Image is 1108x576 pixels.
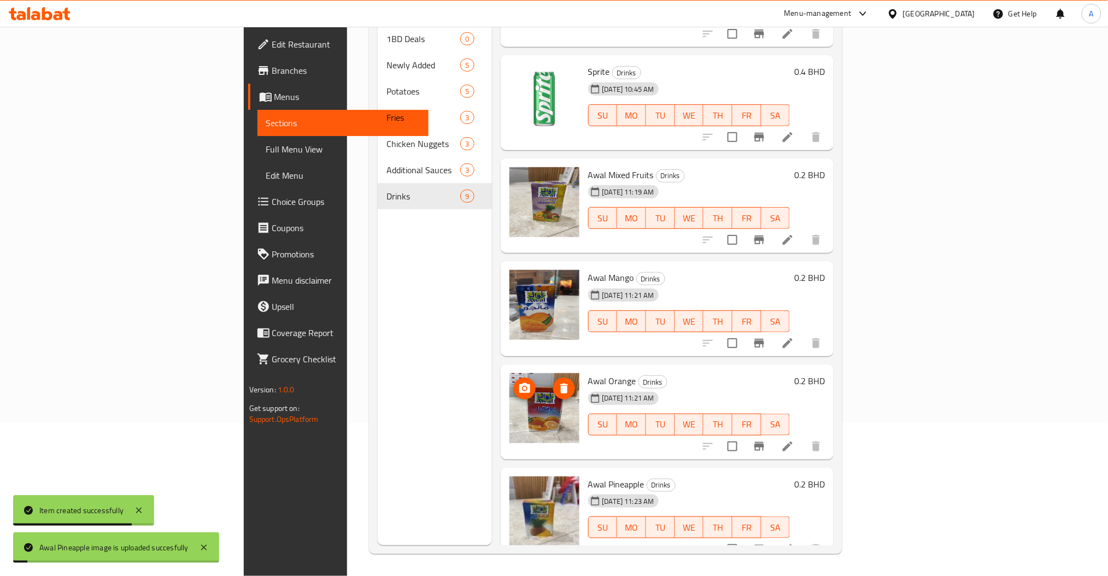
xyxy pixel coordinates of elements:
button: SU [588,414,618,436]
button: TH [704,104,732,126]
div: Drinks [636,272,665,285]
span: [DATE] 11:21 AM [598,393,659,403]
button: TU [646,207,675,229]
span: 3 [461,113,473,123]
div: items [460,32,474,45]
button: TH [704,310,732,332]
div: Drinks [612,66,641,79]
a: Coupons [248,215,429,241]
span: Promotions [272,248,420,261]
span: Drinks [656,169,684,182]
span: 9 [461,191,473,202]
span: SA [766,416,786,432]
span: Awal Mixed Fruits [588,167,654,183]
span: [DATE] 11:21 AM [598,290,659,301]
button: TH [704,207,732,229]
span: 1BD Deals [386,32,460,45]
button: SA [761,207,790,229]
span: Coupons [272,221,420,234]
span: Drinks [613,67,641,79]
span: SU [593,416,613,432]
button: FR [732,516,761,538]
button: TH [704,414,732,436]
div: items [460,85,474,98]
span: WE [679,108,700,124]
div: Additional Sauces3 [378,157,492,183]
img: Sprite [509,64,579,134]
div: Chicken Nuggets [386,137,460,150]
a: Edit Menu [257,162,429,189]
button: FR [732,207,761,229]
span: MO [622,210,642,226]
button: MO [617,207,646,229]
a: Full Menu View [257,136,429,162]
img: Awal Mango [509,270,579,340]
span: WE [679,210,700,226]
span: Select to update [721,332,744,355]
div: Potatoes [386,85,460,98]
button: TU [646,516,675,538]
span: TU [650,314,671,330]
span: [DATE] 10:45 AM [598,84,659,95]
span: SA [766,520,786,536]
button: FR [732,414,761,436]
span: 0 [461,34,473,44]
div: Newly Added [386,58,460,72]
div: Chicken Nuggets3 [378,131,492,157]
a: Upsell [248,293,429,320]
a: Branches [248,57,429,84]
span: Fries [386,111,460,124]
span: Menus [274,90,420,103]
span: Branches [272,64,420,77]
span: FR [737,314,757,330]
span: FR [737,210,757,226]
div: items [460,137,474,150]
a: Coverage Report [248,320,429,346]
span: Awal Pineapple [588,476,644,492]
div: 1BD Deals0 [378,26,492,52]
span: Drinks [647,479,675,491]
div: items [460,111,474,124]
button: Branch-specific-item [746,21,772,47]
div: Drinks9 [378,183,492,209]
button: WE [675,516,704,538]
span: TU [650,108,671,124]
span: Full Menu View [266,143,420,156]
a: Edit menu item [781,233,794,246]
button: SA [761,414,790,436]
a: Edit menu item [781,440,794,453]
h6: 0.2 BHD [794,167,825,183]
span: Additional Sauces [386,163,460,177]
span: Get support on: [249,401,300,415]
a: Sections [257,110,429,136]
span: TH [708,314,728,330]
button: Branch-specific-item [746,536,772,562]
span: Sections [266,116,420,130]
span: [DATE] 11:23 AM [598,496,659,507]
button: delete [803,330,829,356]
button: SU [588,516,618,538]
a: Edit menu item [781,131,794,144]
span: Grocery Checklist [272,352,420,366]
a: Edit menu item [781,27,794,40]
span: 1.0.0 [278,383,295,397]
div: Fries3 [378,104,492,131]
span: MO [622,108,642,124]
button: WE [675,310,704,332]
button: SA [761,516,790,538]
span: Select to update [721,435,744,458]
button: FR [732,310,761,332]
div: Drinks [656,169,685,183]
span: SA [766,210,786,226]
button: SA [761,104,790,126]
button: MO [617,516,646,538]
span: 5 [461,86,473,97]
span: FR [737,520,757,536]
span: Version: [249,383,276,397]
img: Awal Mixed Fruits [509,167,579,237]
span: TU [650,210,671,226]
span: Upsell [272,300,420,313]
button: SU [588,207,618,229]
img: Awal Pineapple [509,477,579,546]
